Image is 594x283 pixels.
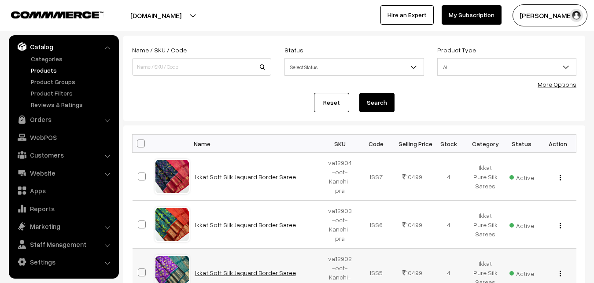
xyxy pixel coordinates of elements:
[437,58,576,76] span: All
[358,153,395,201] td: ISS7
[11,147,116,163] a: Customers
[11,11,103,18] img: COMMMERCE
[11,254,116,270] a: Settings
[314,93,349,112] a: Reset
[560,223,561,228] img: Menu
[11,183,116,198] a: Apps
[322,201,358,249] td: va12903-oct-Kanchi-pra
[11,165,116,181] a: Website
[11,129,116,145] a: WebPOS
[29,77,116,86] a: Product Groups
[509,267,534,278] span: Active
[359,93,395,112] button: Search
[132,45,187,55] label: Name / SKU / Code
[11,111,116,127] a: Orders
[509,219,534,230] span: Active
[322,153,358,201] td: va12904-oct-Kanchi-pra
[509,171,534,182] span: Active
[438,59,576,75] span: All
[467,201,504,249] td: Ikkat Pure Silk Sarees
[442,5,502,25] a: My Subscription
[380,5,434,25] a: Hire an Expert
[11,236,116,252] a: Staff Management
[570,9,583,22] img: user
[195,173,296,180] a: Ikkat Soft Silk Jaquard Border Saree
[284,45,303,55] label: Status
[560,175,561,180] img: Menu
[29,66,116,75] a: Products
[503,135,540,153] th: Status
[467,135,504,153] th: Category
[11,218,116,234] a: Marketing
[560,271,561,276] img: Menu
[285,59,423,75] span: Select Status
[431,153,467,201] td: 4
[132,58,271,76] input: Name / SKU / Code
[100,4,212,26] button: [DOMAIN_NAME]
[322,135,358,153] th: SKU
[395,135,431,153] th: Selling Price
[467,153,504,201] td: Ikkat Pure Silk Sarees
[190,135,322,153] th: Name
[437,45,476,55] label: Product Type
[395,153,431,201] td: 10499
[11,9,88,19] a: COMMMERCE
[11,201,116,217] a: Reports
[431,135,467,153] th: Stock
[195,269,296,276] a: Ikkat Soft Silk Jaquard Border Saree
[284,58,424,76] span: Select Status
[195,221,296,228] a: Ikkat Soft Silk Jaquard Border Saree
[395,201,431,249] td: 10499
[358,201,395,249] td: ISS6
[431,201,467,249] td: 4
[29,54,116,63] a: Categories
[11,39,116,55] a: Catalog
[513,4,587,26] button: [PERSON_NAME]
[538,81,576,88] a: More Options
[358,135,395,153] th: Code
[29,100,116,109] a: Reviews & Ratings
[540,135,576,153] th: Action
[29,88,116,98] a: Product Filters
